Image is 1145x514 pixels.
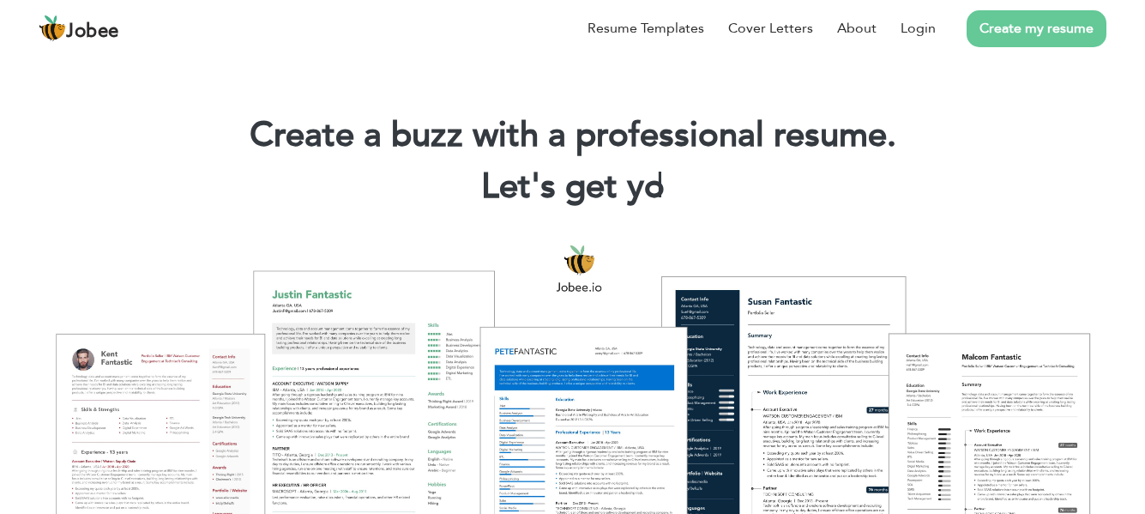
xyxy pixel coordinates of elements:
img: jobee.io [39,15,66,42]
span: | [656,163,664,210]
a: Create my resume [967,10,1106,47]
a: Jobee [39,15,119,42]
a: Resume Templates [588,18,704,39]
h1: Create a buzz with a professional resume. [26,113,1119,158]
h2: Let's [26,165,1119,209]
a: About [837,18,877,39]
span: Jobee [66,22,119,41]
a: Cover Letters [728,18,813,39]
a: Login [901,18,936,39]
span: get yo [565,163,665,210]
